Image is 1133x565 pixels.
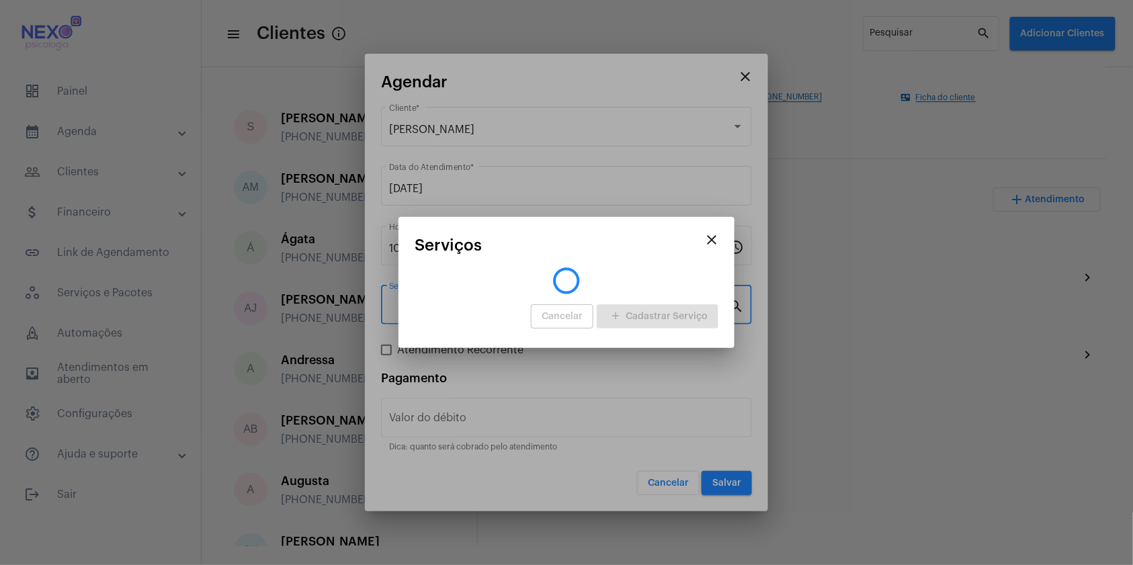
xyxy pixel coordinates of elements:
[607,312,708,321] span: Cadastrar Serviço
[597,304,718,329] button: Cadastrar Serviço
[542,312,583,321] span: Cancelar
[415,236,482,254] span: Serviços
[607,308,624,326] mat-icon: add
[704,232,720,248] mat-icon: close
[531,304,593,329] button: Cancelar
